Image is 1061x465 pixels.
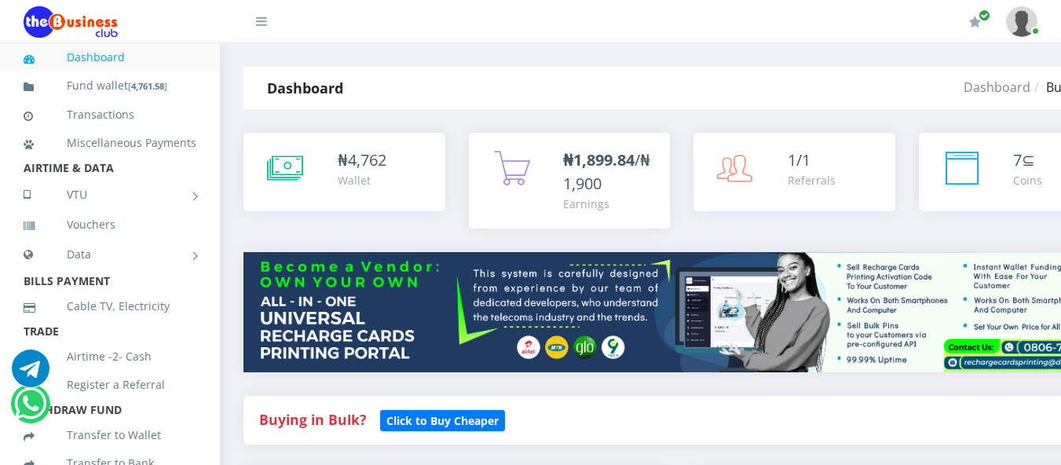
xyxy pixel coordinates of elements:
a: Cable TV, Electricity [24,288,196,324]
span: 4,762 [348,149,386,170]
a: ₦4,762 Wallet [243,133,445,211]
div: Referrals [788,172,836,189]
div: ⊆ [1013,148,1042,172]
span: 7 [1013,149,1022,170]
span: 1/1 [788,149,810,170]
a: Transactions [24,97,196,133]
b: ₦1,899.84 [563,149,635,170]
a: VTU [24,175,196,214]
strong: Dashboard [267,79,343,97]
span: Renew/Upgrade Subscription [979,9,990,21]
span: /₦1,900 [563,149,650,194]
strong: Buying in Bulk? [259,410,366,429]
img: User [1006,6,1037,37]
a: Click to Buy Cheaper [380,410,505,429]
small: [ ] [128,80,167,92]
a: Fund wallet[4,761.58] [24,68,196,104]
div: Coins [1013,172,1042,189]
a: Data [24,235,196,274]
b: 4,761.58 [131,80,164,92]
a: Dashboard [964,79,1030,96]
div: ₦ [338,148,386,172]
a: Vouchers [24,207,196,243]
a: Transfer to Wallet [24,417,196,453]
div: Wallet [338,172,386,189]
a: Register a Referral [24,367,196,403]
i: Renew/Upgrade Subscription [969,16,981,28]
a: ₦1,899.84/₦1,900 Earnings [469,133,671,229]
div: Earnings [563,196,655,212]
a: 1/1 Referrals [693,133,895,211]
a: Chat for support [12,361,49,387]
a: Miscellaneous Payments [24,125,196,161]
b: Click to Buy Cheaper [386,413,499,428]
a: Dashboard [24,39,196,75]
a: Chat for support [14,397,46,423]
img: Logo [24,6,118,38]
a: Airtime -2- Cash [24,339,196,375]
